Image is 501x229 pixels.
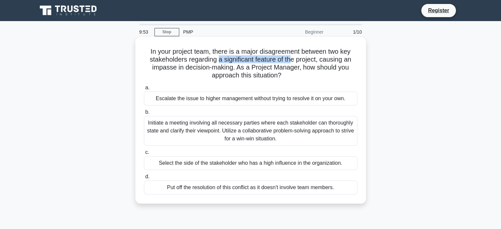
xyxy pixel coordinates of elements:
[145,109,150,115] span: b.
[144,92,357,105] div: Escalate the issue to higher management without trying to resolve it on your own.
[179,25,270,39] div: PMP
[144,181,357,194] div: Put off the resolution of this conflict as it doesn't involve team members.
[270,25,327,39] div: Beginner
[145,149,149,155] span: c.
[424,6,453,14] a: Register
[327,25,366,39] div: 1/10
[135,25,154,39] div: 9:53
[145,85,150,90] span: a.
[143,47,358,80] h5: In your project team, there is a major disagreement between two key stakeholders regarding a sign...
[145,174,150,179] span: d.
[144,156,357,170] div: Select the side of the stakeholder who has a high influence in the organization.
[144,116,357,146] div: Initiate a meeting involving all necessary parties where each stakeholder can thoroughly state an...
[154,28,179,36] a: Stop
